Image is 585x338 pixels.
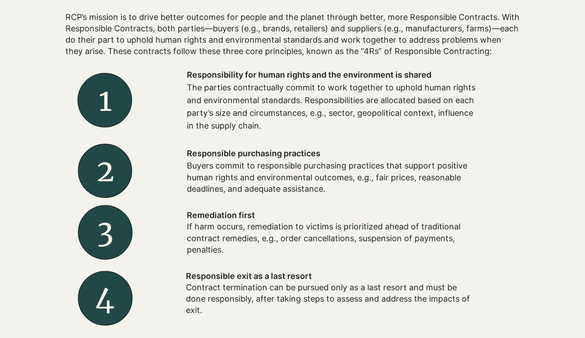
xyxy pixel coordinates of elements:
[186,282,477,316] p: Contract termination can be pursued only as a last resort and must be done responsibly, after tak...
[187,81,478,132] p: The parties contractually commit to work together to uphold human rights and environmental standa...
[187,221,478,255] p: If harm occurs, remediation to victims is prioritized ahead of traditional contract remedies, e.g...
[186,271,312,281] span: Responsible exit as a last resort
[187,70,431,80] span: Responsibility for human rights and the environment is shared
[60,80,151,121] h2: 1
[60,150,150,192] h2: 2
[187,149,320,158] span: Responsible purchasing practices
[74,210,137,252] h2: 3
[187,210,255,220] span: Remediation first
[187,160,478,194] p: Buyers commit to responsible purchasing practices that support positive human rights and environm...
[73,277,137,319] h2: 4
[65,11,520,57] h2: RCP’s mission is to drive better outcomes for people and the planet through better, more Responsi...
